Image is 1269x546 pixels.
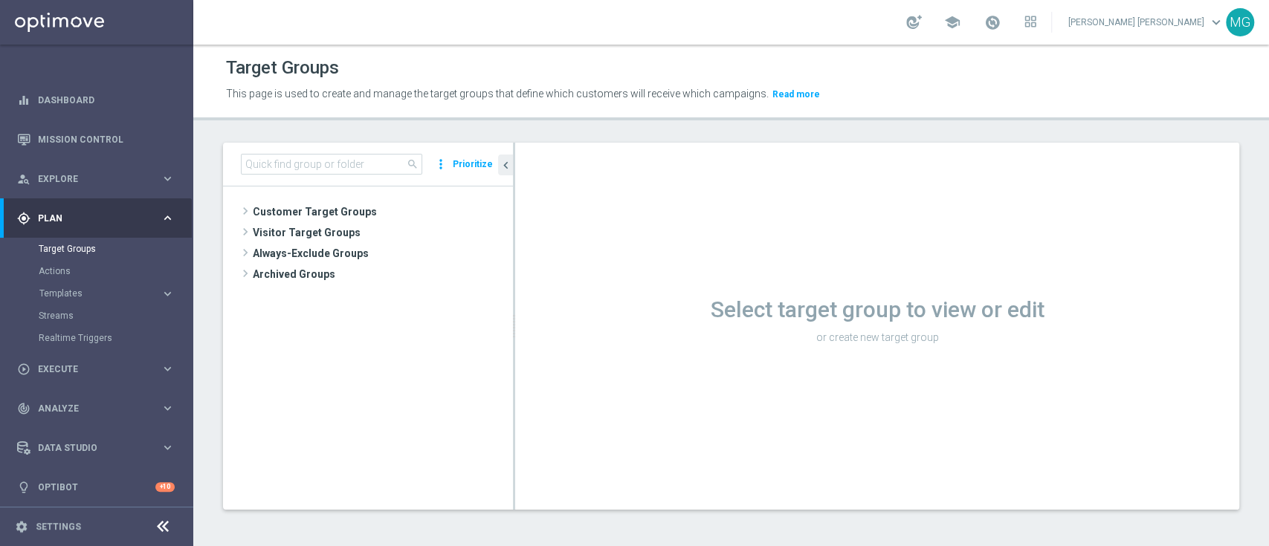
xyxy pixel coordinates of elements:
div: Explore [17,172,161,186]
button: track_changes Analyze keyboard_arrow_right [16,403,175,415]
span: search [407,158,419,170]
a: Optibot [38,467,155,507]
button: gps_fixed Plan keyboard_arrow_right [16,212,175,224]
a: Actions [39,265,155,277]
i: track_changes [17,402,30,415]
span: school [944,14,960,30]
a: Streams [39,310,155,322]
i: play_circle_outline [17,363,30,376]
span: This page is used to create and manage the target groups that define which customers will receive... [226,88,769,100]
span: Customer Target Groups [253,201,513,222]
span: Archived Groups [253,264,513,285]
a: Settings [36,522,81,531]
button: equalizer Dashboard [16,94,175,106]
a: [PERSON_NAME] [PERSON_NAME]keyboard_arrow_down [1067,11,1226,33]
div: Optibot [17,467,175,507]
div: Dashboard [17,80,175,120]
h1: Target Groups [226,57,339,79]
p: or create new target group [515,331,1239,344]
i: keyboard_arrow_right [161,287,175,301]
i: keyboard_arrow_right [161,362,175,376]
i: keyboard_arrow_right [161,441,175,455]
div: Realtime Triggers [39,327,192,349]
span: Templates [39,289,146,298]
div: Execute [17,363,161,376]
button: chevron_left [498,155,513,175]
div: Analyze [17,402,161,415]
i: more_vert [433,154,448,175]
span: Explore [38,175,161,183]
div: Plan [17,212,161,225]
i: equalizer [17,94,30,107]
i: person_search [17,172,30,186]
i: keyboard_arrow_right [161,172,175,186]
h1: Select target group to view or edit [515,296,1239,323]
span: Analyze [38,404,161,413]
span: Data Studio [38,443,161,452]
button: play_circle_outline Execute keyboard_arrow_right [16,363,175,375]
button: Templates keyboard_arrow_right [39,287,175,299]
span: keyboard_arrow_down [1208,14,1224,30]
button: Read more [771,86,821,103]
a: Dashboard [38,80,175,120]
div: MG [1226,8,1254,36]
input: Quick find group or folder [241,154,422,175]
div: Templates [39,282,192,305]
span: Visitor Target Groups [253,222,513,243]
a: Target Groups [39,243,155,255]
button: lightbulb Optibot +10 [16,481,175,493]
button: Mission Control [16,134,175,146]
i: keyboard_arrow_right [161,401,175,415]
div: +10 [155,482,175,492]
div: Target Groups [39,238,192,260]
div: Actions [39,260,192,282]
button: Prioritize [451,155,495,175]
div: Streams [39,305,192,327]
i: gps_fixed [17,212,30,225]
a: Realtime Triggers [39,332,155,344]
div: Mission Control [17,120,175,159]
i: chevron_left [499,158,513,172]
a: Mission Control [38,120,175,159]
div: Templates [39,289,161,298]
button: Data Studio keyboard_arrow_right [16,442,175,454]
i: lightbulb [17,481,30,494]
span: Execute [38,365,161,374]
button: person_search Explore keyboard_arrow_right [16,173,175,185]
i: keyboard_arrow_right [161,211,175,225]
div: Data Studio [17,441,161,455]
span: Plan [38,214,161,223]
span: Always-Exclude Groups [253,243,513,264]
i: settings [15,520,28,533]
